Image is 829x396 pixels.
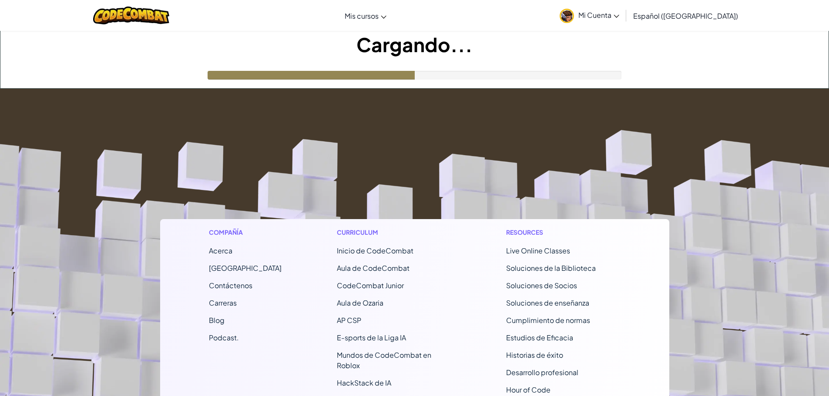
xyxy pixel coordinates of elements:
[209,281,252,290] span: Contáctenos
[209,316,225,325] a: Blog
[337,333,406,342] a: E-sports de la Liga IA
[337,281,404,290] a: CodeCombat Junior
[0,31,829,58] h1: Cargando...
[560,9,574,23] img: avatar
[506,281,577,290] a: Soluciones de Socios
[506,298,589,307] a: Soluciones de enseñanza
[337,316,361,325] a: AP CSP
[506,385,550,394] a: Hour of Code
[506,368,578,377] a: Desarrollo profesional
[337,298,383,307] a: Aula de Ozaria
[209,333,239,342] a: Podcast.
[93,7,169,24] img: CodeCombat logo
[506,316,590,325] a: Cumplimiento de normas
[337,263,409,273] a: Aula de CodeCombat
[555,2,624,29] a: Mi Cuenta
[506,263,596,273] a: Soluciones de la Biblioteca
[506,350,563,359] a: Historias de éxito
[209,298,237,307] a: Carreras
[209,228,282,237] h1: Compañía
[345,11,379,20] span: Mis cursos
[337,246,413,255] span: Inicio de CodeCombat
[633,11,738,20] span: Español ([GEOGRAPHIC_DATA])
[340,4,391,27] a: Mis cursos
[209,263,282,273] a: [GEOGRAPHIC_DATA]
[337,228,451,237] h1: Curriculum
[506,228,621,237] h1: Resources
[337,350,431,370] a: Mundos de CodeCombat en Roblox
[209,246,232,255] a: Acerca
[629,4,742,27] a: Español ([GEOGRAPHIC_DATA])
[337,378,391,387] a: HackStack de IA
[506,246,570,255] a: Live Online Classes
[578,10,619,20] span: Mi Cuenta
[506,333,573,342] a: Estudios de Eficacia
